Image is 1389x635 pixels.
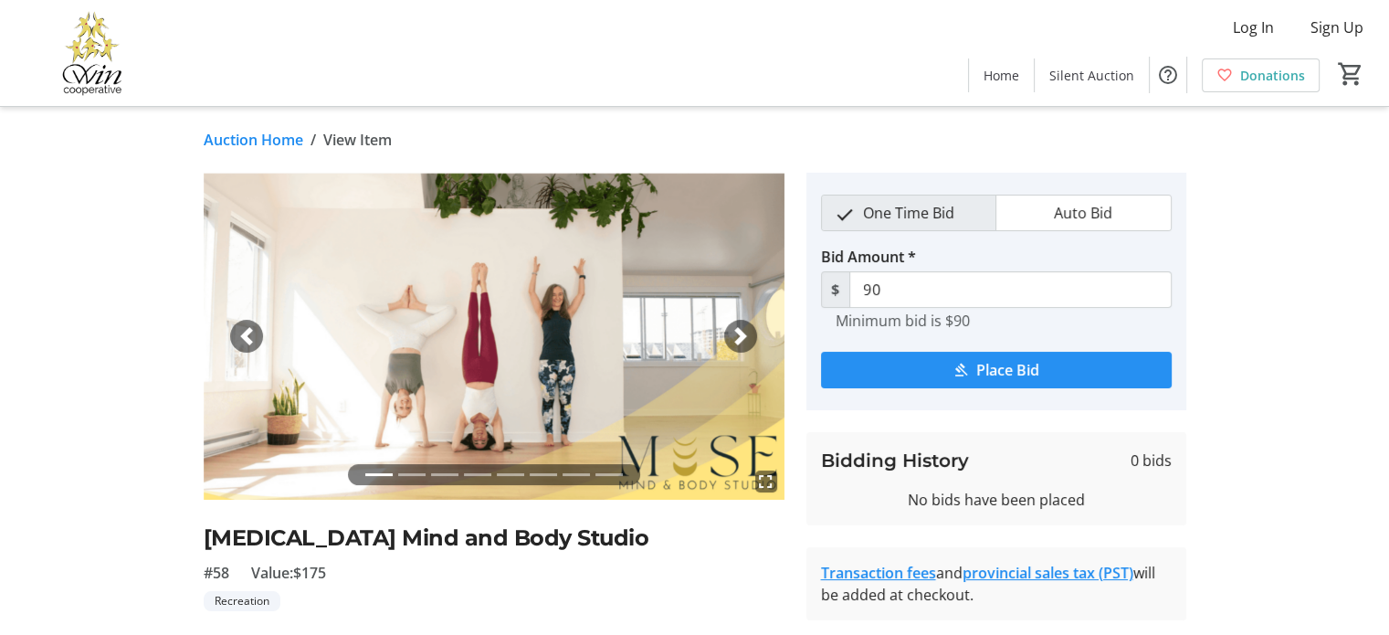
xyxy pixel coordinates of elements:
[1334,58,1367,90] button: Cart
[1233,16,1274,38] span: Log In
[821,447,969,474] h3: Bidding History
[204,591,280,611] tr-label-badge: Recreation
[1296,13,1378,42] button: Sign Up
[976,359,1039,381] span: Place Bid
[323,129,392,151] span: View Item
[984,66,1019,85] span: Home
[821,246,916,268] label: Bid Amount *
[204,129,303,151] a: Auction Home
[1310,16,1363,38] span: Sign Up
[821,271,850,308] span: $
[755,471,777,492] mat-icon: fullscreen
[1131,450,1172,471] span: 0 bids
[821,352,1172,388] button: Place Bid
[821,489,1172,511] div: No bids have been placed
[1043,196,1123,230] span: Auto Bid
[821,563,936,583] a: Transaction fees
[1049,66,1134,85] span: Silent Auction
[204,173,784,500] img: Image
[852,196,965,230] span: One Time Bid
[204,562,229,584] span: #58
[969,58,1034,92] a: Home
[1218,13,1289,42] button: Log In
[821,562,1172,606] div: and will be added at checkout.
[1202,58,1320,92] a: Donations
[1150,57,1186,93] button: Help
[836,312,970,330] tr-hint: Minimum bid is $90
[310,129,316,151] span: /
[1240,66,1305,85] span: Donations
[963,563,1133,583] a: provincial sales tax (PST)
[204,522,784,555] h2: [MEDICAL_DATA] Mind and Body Studio
[251,562,326,584] span: Value: $175
[1035,58,1149,92] a: Silent Auction
[11,7,174,99] img: Victoria Women In Need Community Cooperative's Logo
